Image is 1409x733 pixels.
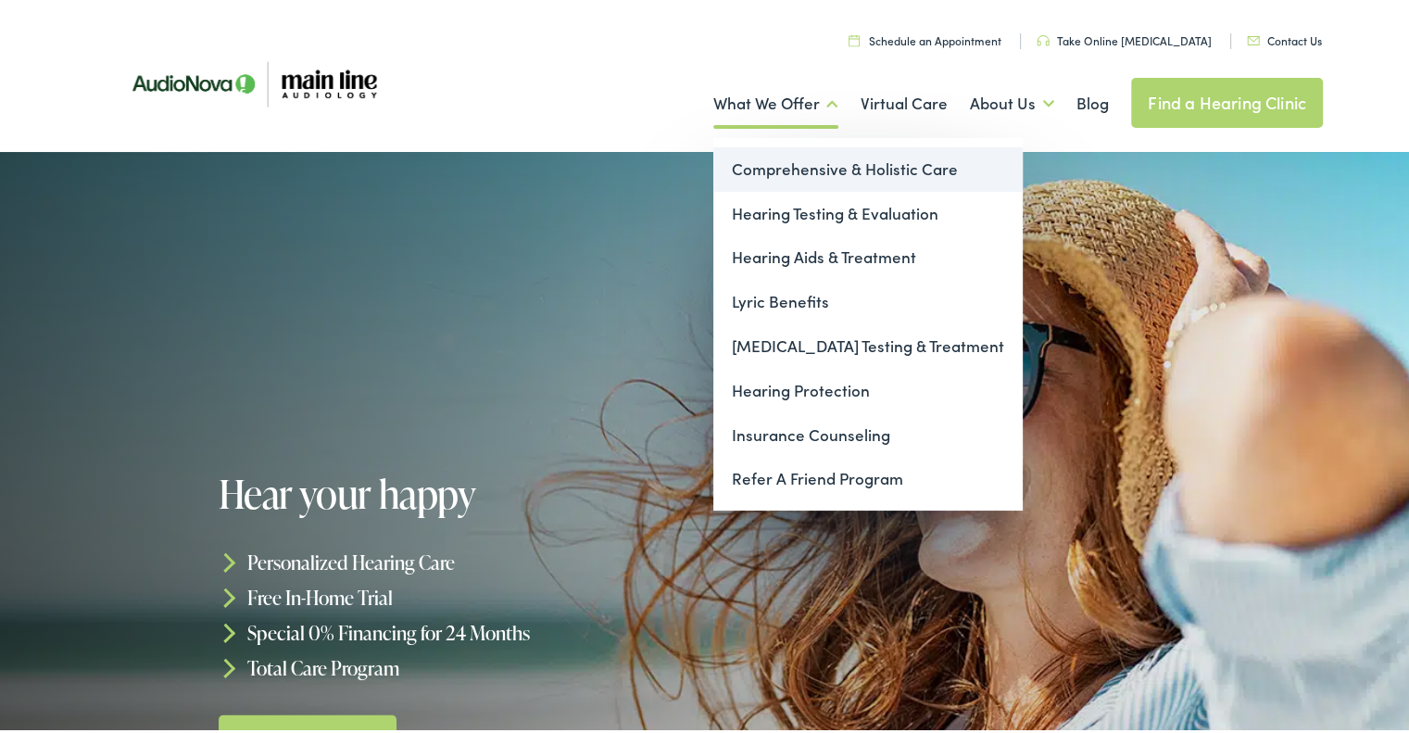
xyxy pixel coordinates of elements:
a: Schedule an Appointment [849,29,1001,44]
img: utility icon [1247,32,1260,42]
a: Take Online [MEDICAL_DATA] [1037,29,1212,44]
img: utility icon [1037,32,1050,43]
a: Comprehensive & Holistic Care [713,144,1023,188]
li: Free In-Home Trial [219,576,711,612]
a: Blog [1076,66,1109,134]
a: Hearing Aids & Treatment [713,232,1023,276]
li: Special 0% Financing for 24 Months [219,612,711,647]
li: Personalized Hearing Care [219,541,711,576]
a: Insurance Counseling [713,410,1023,454]
a: About Us [970,66,1054,134]
a: Find a Hearing Clinic [1131,74,1323,124]
a: Hearing Testing & Evaluation [713,188,1023,233]
a: Contact Us [1247,29,1322,44]
h1: Hear your happy [219,469,711,512]
a: Virtual Care [861,66,948,134]
a: Lyric Benefits [713,276,1023,321]
li: Total Care Program [219,646,711,681]
a: [MEDICAL_DATA] Testing & Treatment [713,321,1023,365]
img: utility icon [849,31,860,43]
a: Hearing Protection [713,365,1023,410]
a: What We Offer [713,66,838,134]
a: Refer A Friend Program [713,453,1023,498]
